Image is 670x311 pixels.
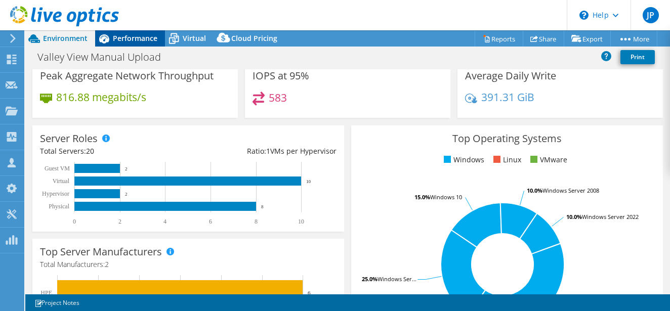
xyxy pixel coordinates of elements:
[73,218,76,225] text: 0
[306,179,311,184] text: 10
[188,146,337,157] div: Ratio: VMs per Hypervisor
[40,133,98,144] h3: Server Roles
[45,165,70,172] text: Guest VM
[113,33,157,43] span: Performance
[620,50,655,64] a: Print
[253,70,309,81] h3: IOPS at 95%
[231,33,277,43] span: Cloud Pricing
[125,192,128,197] text: 2
[209,218,212,225] text: 6
[378,275,416,283] tspan: Windows Ser...
[528,154,567,165] li: VMware
[527,187,542,194] tspan: 10.0%
[40,259,337,270] h4: Total Manufacturers:
[27,296,87,309] a: Project Notes
[105,259,109,269] span: 2
[308,290,311,296] text: 6
[610,31,657,47] a: More
[42,190,69,197] text: Hypervisor
[183,33,206,43] span: Virtual
[566,213,582,220] tspan: 10.0%
[40,70,214,81] h3: Peak Aggregate Network Throughput
[49,203,69,210] text: Physical
[118,218,121,225] text: 2
[40,246,162,257] h3: Top Server Manufacturers
[465,70,556,81] h3: Average Daily Write
[564,31,611,47] a: Export
[475,31,523,47] a: Reports
[33,52,177,63] h1: Valley View Manual Upload
[56,92,146,103] h4: 816.88 megabits/s
[40,146,188,157] div: Total Servers:
[441,154,484,165] li: Windows
[523,31,564,47] a: Share
[269,92,287,103] h4: 583
[298,218,304,225] text: 10
[255,218,258,225] text: 8
[362,275,378,283] tspan: 25.0%
[266,146,270,156] span: 1
[86,146,94,156] span: 20
[491,154,521,165] li: Linux
[40,289,52,296] text: HPE
[163,218,166,225] text: 4
[579,11,589,20] svg: \n
[261,204,264,209] text: 8
[359,133,655,144] h3: Top Operating Systems
[643,7,659,23] span: JP
[582,213,639,220] tspan: Windows Server 2022
[414,193,430,201] tspan: 15.0%
[125,166,128,171] text: 2
[43,33,88,43] span: Environment
[430,193,462,201] tspan: Windows 10
[542,187,599,194] tspan: Windows Server 2008
[53,177,70,185] text: Virtual
[481,92,534,103] h4: 391.31 GiB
